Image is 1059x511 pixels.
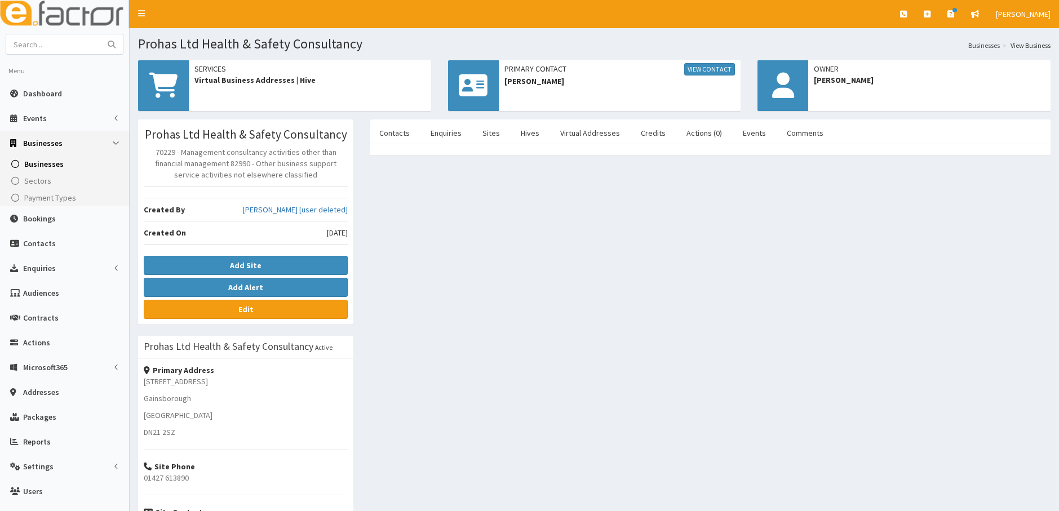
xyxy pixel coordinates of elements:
[734,121,775,145] a: Events
[23,238,56,248] span: Contacts
[238,304,254,314] b: Edit
[23,113,47,123] span: Events
[3,172,129,189] a: Sectors
[551,121,629,145] a: Virtual Addresses
[228,282,263,292] b: Add Alert
[144,228,186,238] b: Created On
[144,365,214,375] strong: Primary Address
[23,412,56,422] span: Packages
[6,34,101,54] input: Search...
[23,362,68,372] span: Microsoft365
[996,9,1051,19] span: [PERSON_NAME]
[144,472,348,483] p: 01427 613890
[504,63,735,75] span: Primary Contact
[144,410,348,421] p: [GEOGRAPHIC_DATA]
[144,341,313,352] h3: Prohas Ltd Health & Safety Consultancy
[370,121,419,145] a: Contacts
[3,155,129,172] a: Businesses
[23,88,62,99] span: Dashboard
[24,159,64,169] span: Businesses
[23,387,59,397] span: Addresses
[315,343,333,352] small: Active
[24,176,51,186] span: Sectors
[684,63,735,75] a: View Contact
[968,41,1000,50] a: Businesses
[23,337,50,348] span: Actions
[778,121,832,145] a: Comments
[3,189,129,206] a: Payment Types
[144,376,348,387] p: [STREET_ADDRESS]
[144,128,348,141] h3: Prohas Ltd Health & Safety Consultancy
[1000,41,1051,50] li: View Business
[422,121,471,145] a: Enquiries
[138,37,1051,51] h1: Prohas Ltd Health & Safety Consultancy
[814,74,1045,86] span: [PERSON_NAME]
[144,461,195,472] strong: Site Phone
[230,260,262,270] b: Add Site
[473,121,509,145] a: Sites
[632,121,675,145] a: Credits
[23,214,56,224] span: Bookings
[23,138,63,148] span: Businesses
[23,486,43,496] span: Users
[243,204,348,215] a: [PERSON_NAME] [user deleted]
[144,300,348,319] a: Edit
[194,63,426,74] span: Services
[512,121,548,145] a: Hives
[504,75,735,87] span: [PERSON_NAME]
[23,288,59,298] span: Audiences
[144,426,348,438] p: DN21 2SZ
[144,205,185,215] b: Created By
[144,278,348,297] button: Add Alert
[23,263,56,273] span: Enquiries
[327,227,348,238] span: [DATE]
[814,63,1045,74] span: Owner
[144,393,348,404] p: Gainsborough
[23,437,51,447] span: Reports
[144,146,348,180] p: 70229 - Management consultancy activities other than financial management 82990 - Other business ...
[23,461,54,472] span: Settings
[24,193,76,203] span: Payment Types
[194,74,426,86] span: Virtual Business Addresses | Hive
[677,121,731,145] a: Actions (0)
[23,313,59,323] span: Contracts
